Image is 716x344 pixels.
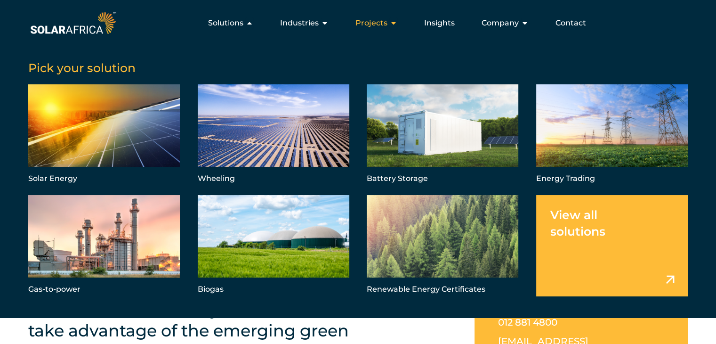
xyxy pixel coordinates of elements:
[118,14,594,33] div: Menu Toggle
[118,14,594,33] nav: Menu
[355,17,387,29] span: Projects
[498,317,557,328] a: 012 881 4800
[208,17,243,29] span: Solutions
[424,17,455,29] a: Insights
[280,17,319,29] span: Industries
[555,17,586,29] a: Contact
[536,195,688,296] a: View all solutions
[28,84,180,186] a: Solar Energy
[482,17,519,29] span: Company
[28,61,688,75] h5: Pick your solution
